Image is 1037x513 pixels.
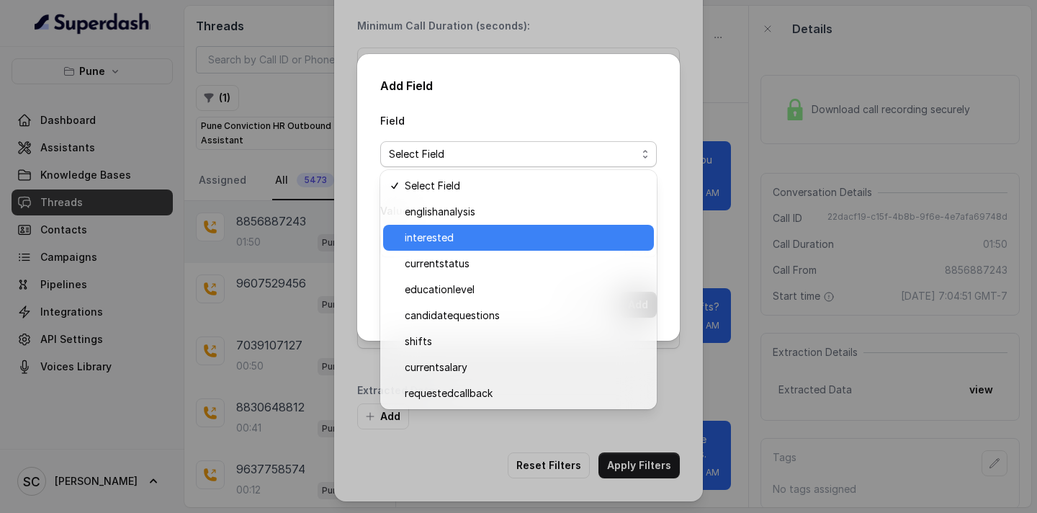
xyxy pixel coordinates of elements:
span: englishanalysis [405,203,645,220]
span: currentstatus [405,255,645,272]
span: candidatequestions [405,307,645,324]
span: Select Field [405,177,645,195]
span: requestedcallback [405,385,645,402]
span: educationlevel [405,281,645,298]
span: shifts [405,333,645,350]
button: Select Field [380,141,657,167]
span: currentsalary [405,359,645,376]
div: Select Field [380,170,657,409]
span: interested [405,229,645,246]
span: Select Field [389,146,637,163]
